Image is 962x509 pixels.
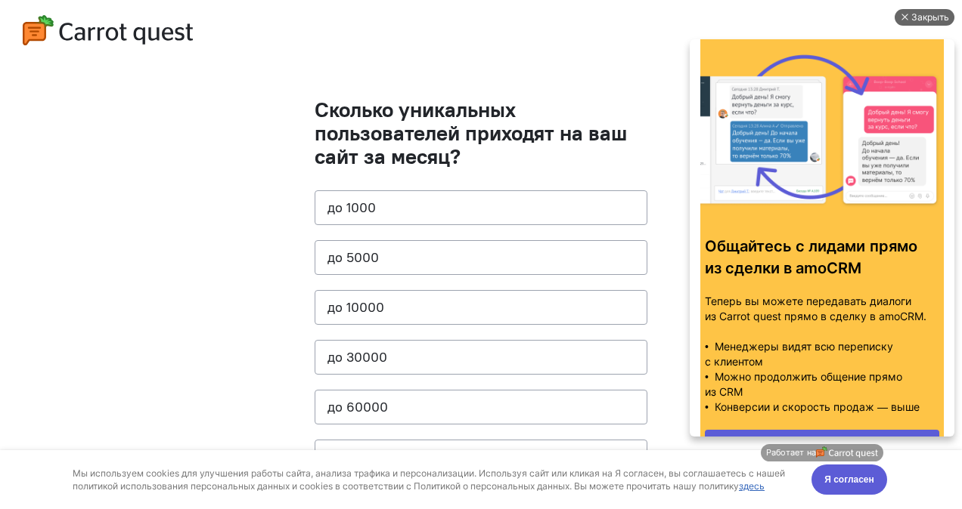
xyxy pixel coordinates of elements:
img: logo [134,446,196,459]
img: logo [23,15,193,45]
span: Я согласен [824,22,874,37]
button: до 100000 [315,440,647,474]
p: из CRM [23,384,257,399]
div: Мы используем cookies для улучшения работы сайта, анализа трафика и персонализации. Используя сай... [73,17,794,42]
p: • Можно продолжить общение прямо [23,369,257,384]
p: • Менеджеры видят всю переписку [23,339,257,354]
div: Закрыть [229,9,267,26]
strong: прямо [188,237,235,255]
button: до 5000 [315,240,647,275]
button: до 1000 [315,190,647,225]
strong: Общайтесь с лидами [23,237,183,255]
button: до 10000 [315,290,647,325]
strong: из сделки в amoCRM [23,259,179,277]
span: Работает на [84,447,133,458]
h1: Сколько уникальных пользователей приходят на ваш сайт за месяц? [315,98,647,168]
button: Я согласен [811,14,887,45]
p: • Конверсии и скорость продаж — выше [23,399,257,415]
a: здесь [739,30,765,42]
a: Попробовать [23,430,257,455]
a: Работает на [79,444,200,461]
button: до 60000 [315,390,647,424]
p: с клиентом [23,354,257,369]
p: Теперь вы можете передавать диалоги из Carrot quest прямо в сделку в amoCRM. [23,294,257,324]
button: до 30000 [315,340,647,375]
